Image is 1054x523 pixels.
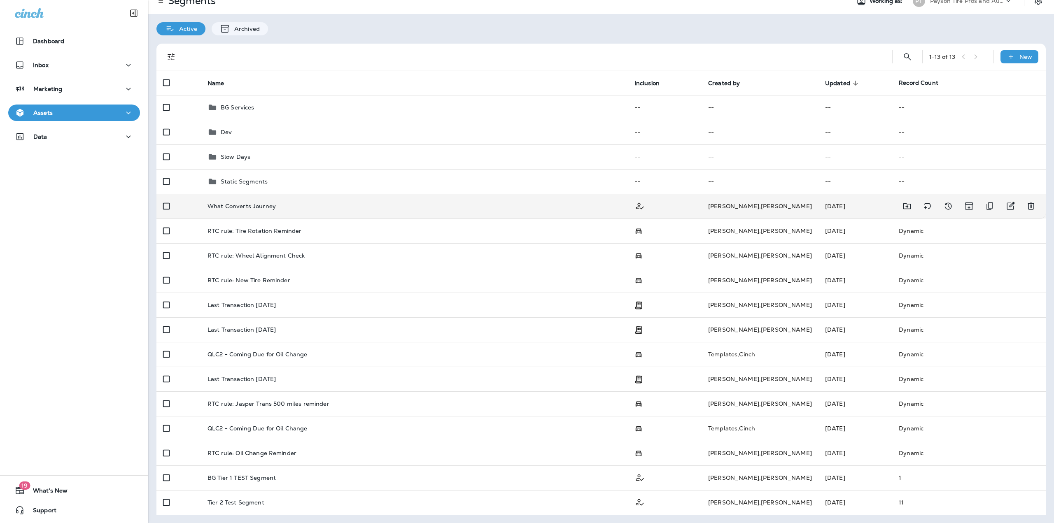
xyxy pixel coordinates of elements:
p: Archived [230,26,260,32]
p: RTC rule: New Tire Reminder [208,277,290,284]
p: BG Tier 1 TEST Segment [208,474,276,481]
td: [PERSON_NAME] , [PERSON_NAME] [702,465,818,490]
span: Transaction [634,375,643,382]
span: 19 [19,481,30,490]
td: -- [628,120,702,144]
td: -- [892,120,1046,144]
button: Archive [961,198,977,214]
td: -- [818,144,892,169]
td: 11 [892,490,1046,515]
p: RTC rule: Jasper Trans 500 miles reminder [208,400,329,407]
td: [PERSON_NAME] , [PERSON_NAME] [702,268,818,293]
p: Slow Days [221,153,250,160]
td: [DATE] [818,391,892,416]
p: RTC rule: Wheel Alignment Check [208,252,305,259]
p: Inbox [33,62,49,68]
td: Dynamic [892,293,1046,317]
td: Templates , Cinch [702,416,818,441]
span: Customer Only [634,498,645,505]
td: Templates , Cinch [702,342,818,367]
td: -- [818,169,892,194]
button: 19What's New [8,482,140,499]
span: Possession [634,350,643,358]
td: [PERSON_NAME] , [PERSON_NAME] [702,317,818,342]
p: Marketing [33,86,62,92]
button: Delete [1023,198,1039,214]
button: Add tags [919,198,936,214]
p: RTC rule: Tire Rotation Reminder [208,228,301,234]
td: [PERSON_NAME] , [PERSON_NAME] [702,194,818,218]
td: Dynamic [892,441,1046,465]
p: QLC2 - Coming Due for Oil Change [208,425,307,432]
td: [DATE] [818,367,892,391]
td: [DATE] [818,194,892,218]
td: [PERSON_NAME] , [PERSON_NAME] [702,367,818,391]
span: Transaction [634,301,643,308]
p: Active [175,26,197,32]
td: Dynamic [892,243,1046,268]
td: [PERSON_NAME] , [PERSON_NAME] [702,391,818,416]
td: -- [702,95,818,120]
button: Data [8,128,140,145]
button: Edit [1002,198,1019,214]
td: [DATE] [818,218,892,243]
td: -- [628,144,702,169]
span: Created by [708,80,740,87]
p: Data [33,133,47,140]
td: Dynamic [892,268,1046,293]
div: 1 - 13 of 13 [929,53,955,60]
td: Dynamic [892,416,1046,441]
td: [PERSON_NAME] , [PERSON_NAME] [702,218,818,243]
span: Possession [634,276,643,284]
td: -- [628,95,702,120]
span: Updated [825,80,850,87]
p: Last Transaction [DATE] [208,326,276,333]
td: [DATE] [818,465,892,490]
span: Possession [634,400,643,407]
td: [PERSON_NAME] , [PERSON_NAME] [702,490,818,515]
p: What Converts Journey [208,203,276,209]
p: Last Transaction [DATE] [208,376,276,382]
span: Possession [634,449,643,456]
td: [PERSON_NAME] , [PERSON_NAME] [702,243,818,268]
td: Dynamic [892,391,1046,416]
span: Inclusion [634,80,660,87]
td: [DATE] [818,342,892,367]
td: [DATE] [818,441,892,465]
td: 1 [892,465,1046,490]
span: Customer Only [634,202,645,209]
button: Collapse Sidebar [122,5,145,21]
button: View Changelog [940,198,956,214]
td: -- [892,95,1046,120]
td: -- [702,144,818,169]
span: Record Count [899,79,938,86]
p: QLC2 - Coming Due for Oil Change [208,351,307,358]
td: -- [702,169,818,194]
span: Possession [634,227,643,234]
td: [PERSON_NAME] , [PERSON_NAME] [702,441,818,465]
button: Assets [8,105,140,121]
p: Tier 2 Test Segment [208,499,264,506]
p: Static Segments [221,178,268,185]
td: [DATE] [818,243,892,268]
td: -- [892,169,1046,194]
td: [DATE] [818,268,892,293]
td: [DATE] [818,293,892,317]
span: Name [208,79,235,87]
p: Assets [33,109,53,116]
p: Dashboard [33,38,64,44]
p: New [1019,53,1032,60]
span: Updated [825,79,861,87]
span: Transaction [634,325,643,333]
td: -- [892,144,1046,169]
td: [DATE] [818,317,892,342]
span: Created by [708,79,751,87]
span: Support [25,507,56,517]
span: Possession [634,251,643,259]
td: [DATE] [818,416,892,441]
button: Duplicate Segment [982,198,998,214]
td: -- [818,95,892,120]
td: [PERSON_NAME] , [PERSON_NAME] [702,293,818,317]
td: [DATE] [818,490,892,515]
span: Name [208,80,224,87]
